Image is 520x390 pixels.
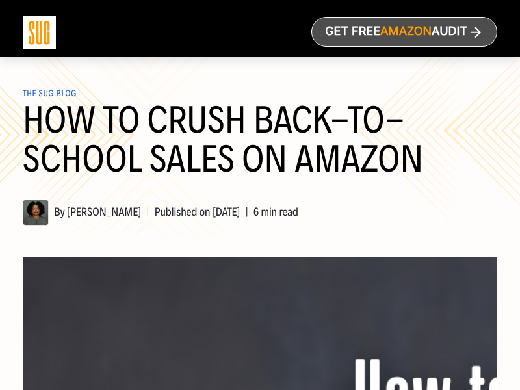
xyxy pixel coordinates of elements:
[23,101,497,194] h1: How to Crush Back-to-School Sales on Amazon
[141,205,154,219] span: |
[23,16,56,49] img: Sug
[23,205,298,219] span: By [PERSON_NAME] Published on [DATE] 6 min read
[23,200,49,226] img: Hanna Tekle
[240,205,253,219] span: |
[311,17,497,47] a: Get freeAmazonAudit
[380,25,432,39] span: Amazon
[23,88,77,99] a: The SUG Blog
